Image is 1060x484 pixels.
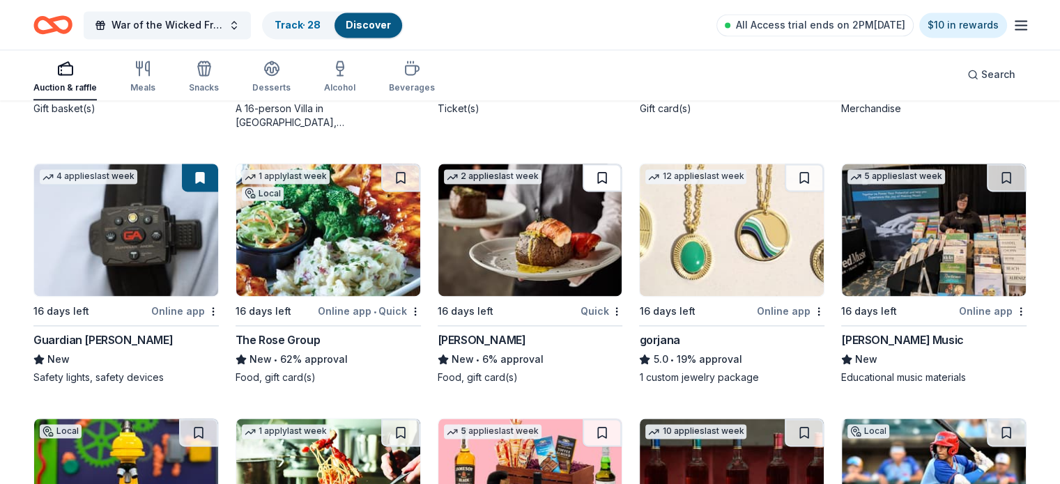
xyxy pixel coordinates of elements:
[841,102,1027,116] div: Merchandise
[438,370,623,384] div: Food, gift card(s)
[438,331,526,348] div: [PERSON_NAME]
[262,11,404,39] button: Track· 28Discover
[639,331,679,348] div: gorjana
[438,102,623,116] div: Ticket(s)
[33,303,89,320] div: 16 days left
[444,169,541,184] div: 2 applies last week
[274,354,277,365] span: •
[189,54,219,100] button: Snacks
[639,351,824,368] div: 19% approval
[389,82,435,93] div: Beverages
[84,11,251,39] button: War of the Wicked Friendly 10uC
[324,54,355,100] button: Alcohol
[855,351,877,368] span: New
[639,370,824,384] div: 1 custom jewelry package
[841,331,963,348] div: [PERSON_NAME] Music
[670,354,674,365] span: •
[645,424,746,439] div: 10 applies last week
[252,82,291,93] div: Desserts
[346,19,391,31] a: Discover
[151,302,219,320] div: Online app
[130,82,155,93] div: Meals
[33,102,219,116] div: Gift basket(s)
[476,354,479,365] span: •
[389,54,435,100] button: Beverages
[716,14,914,36] a: All Access trial ends on 2PM[DATE]
[842,164,1026,296] img: Image for Alfred Music
[444,424,541,439] div: 5 applies last week
[34,164,218,296] img: Image for Guardian Angel Device
[130,54,155,100] button: Meals
[438,351,623,368] div: 6% approval
[252,54,291,100] button: Desserts
[438,163,623,384] a: Image for Fleming's2 applieslast week16 days leftQuick[PERSON_NAME]New•6% approvalFood, gift card(s)
[956,61,1027,88] button: Search
[757,302,824,320] div: Online app
[847,169,945,184] div: 5 applies last week
[236,331,320,348] div: The Rose Group
[919,13,1007,38] a: $10 in rewards
[841,303,897,320] div: 16 days left
[580,302,622,320] div: Quick
[639,163,824,384] a: Image for gorjana12 applieslast week16 days leftOnline appgorjana5.0•19% approval1 custom jewelry...
[736,17,905,33] span: All Access trial ends on 2PM[DATE]
[438,303,493,320] div: 16 days left
[189,82,219,93] div: Snacks
[645,169,746,184] div: 12 applies last week
[318,302,421,320] div: Online app Quick
[242,169,330,184] div: 1 apply last week
[33,8,72,41] a: Home
[236,303,291,320] div: 16 days left
[981,66,1015,83] span: Search
[33,82,97,93] div: Auction & raffle
[438,164,622,296] img: Image for Fleming's
[40,424,82,438] div: Local
[374,306,376,317] span: •
[236,370,421,384] div: Food, gift card(s)
[841,163,1027,384] a: Image for Alfred Music5 applieslast week16 days leftOnline app[PERSON_NAME] MusicNewEducational m...
[639,303,695,320] div: 16 days left
[275,19,321,31] a: Track· 28
[847,424,889,438] div: Local
[236,164,420,296] img: Image for The Rose Group
[47,351,70,368] span: New
[236,351,421,368] div: 62% approval
[236,163,421,384] a: Image for The Rose Group1 applylast weekLocal16 days leftOnline app•QuickThe Rose GroupNew•62% ap...
[242,424,330,439] div: 1 apply last week
[112,17,223,33] span: War of the Wicked Friendly 10uC
[653,351,668,368] span: 5.0
[242,187,284,201] div: Local
[640,164,824,296] img: Image for gorjana
[324,82,355,93] div: Alcohol
[959,302,1027,320] div: Online app
[236,102,421,130] div: A 16-person Villa in [GEOGRAPHIC_DATA], [GEOGRAPHIC_DATA], [GEOGRAPHIC_DATA] for 7days/6nights (R...
[639,102,824,116] div: Gift card(s)
[249,351,272,368] span: New
[40,169,137,184] div: 4 applies last week
[33,54,97,100] button: Auction & raffle
[841,370,1027,384] div: Educational music materials
[452,351,474,368] span: New
[33,370,219,384] div: Safety lights, safety devices
[33,331,173,348] div: Guardian [PERSON_NAME]
[33,163,219,384] a: Image for Guardian Angel Device4 applieslast week16 days leftOnline appGuardian [PERSON_NAME]NewS...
